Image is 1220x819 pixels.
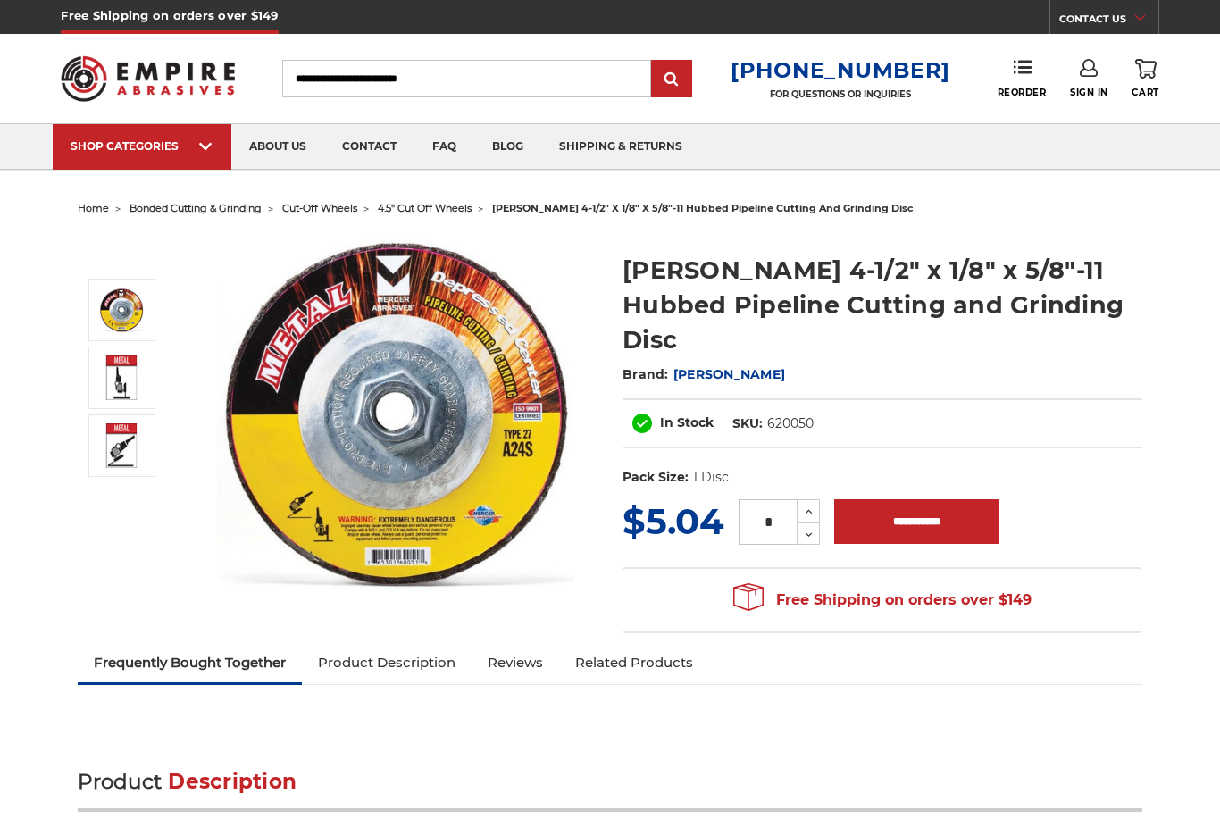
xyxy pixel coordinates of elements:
[71,139,213,153] div: SHOP CATEGORIES
[282,202,357,214] a: cut-off wheels
[731,57,950,83] a: [PHONE_NUMBER]
[302,643,472,682] a: Product Description
[732,414,763,433] dt: SKU:
[559,643,709,682] a: Related Products
[1132,87,1158,98] span: Cart
[130,202,262,214] a: bonded cutting & grinding
[1059,9,1158,34] a: CONTACT US
[472,643,559,682] a: Reviews
[324,124,414,170] a: contact
[623,366,669,382] span: Brand:
[99,355,144,400] img: Mercer 4-1/2" x 1/8" x 5/8"-11 Hubbed Pipeline Cutting and Grinding Disc
[623,468,689,487] dt: Pack Size:
[78,643,302,682] a: Frequently Bought Together
[731,88,950,100] p: FOR QUESTIONS OR INQUIRIES
[1132,59,1158,98] a: Cart
[541,124,700,170] a: shipping & returns
[414,124,474,170] a: faq
[654,62,689,97] input: Submit
[78,769,162,794] span: Product
[78,202,109,214] a: home
[998,59,1047,97] a: Reorder
[733,582,1032,618] span: Free Shipping on orders over $149
[1070,87,1108,98] span: Sign In
[660,414,714,430] span: In Stock
[693,468,729,487] dd: 1 Disc
[168,769,297,794] span: Description
[99,288,144,332] img: Mercer 4-1/2" x 1/8" x 5/8"-11 Hubbed Cutting and Light Grinding Wheel
[474,124,541,170] a: blog
[673,366,785,382] a: [PERSON_NAME]
[767,414,814,433] dd: 620050
[99,423,144,468] img: Mercer 4-1/2" x 1/8" x 5/8"-11 Hubbed Pipeline Cutting and Grinding Disc
[231,124,324,170] a: about us
[378,202,472,214] a: 4.5" cut off wheels
[623,253,1142,357] h1: [PERSON_NAME] 4-1/2" x 1/8" x 5/8"-11 Hubbed Pipeline Cutting and Grinding Disc
[61,45,234,113] img: Empire Abrasives
[623,499,724,543] span: $5.04
[998,87,1047,98] span: Reorder
[492,202,914,214] span: [PERSON_NAME] 4-1/2" x 1/8" x 5/8"-11 hubbed pipeline cutting and grinding disc
[217,234,574,591] img: Mercer 4-1/2" x 1/8" x 5/8"-11 Hubbed Cutting and Light Grinding Wheel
